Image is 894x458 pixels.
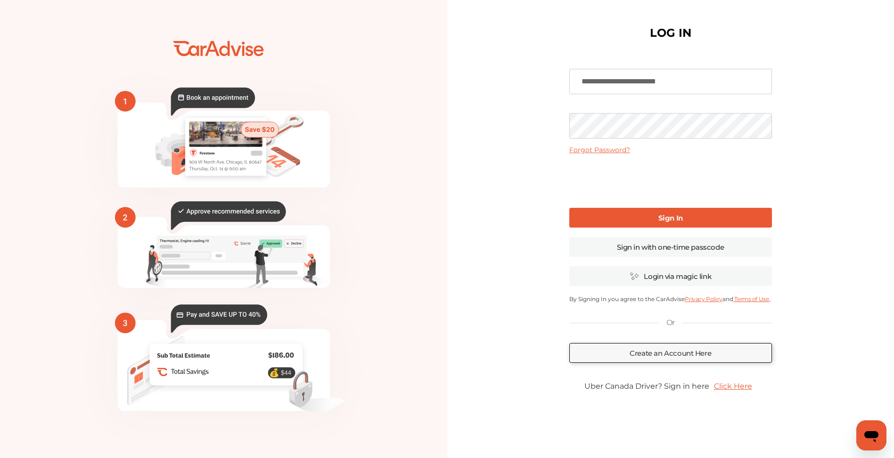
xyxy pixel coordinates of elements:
[599,162,742,198] iframe: reCAPTCHA
[569,237,772,257] a: Sign in with one-time passcode
[650,28,691,38] h1: LOG IN
[630,272,639,281] img: magic_icon.32c66aac.svg
[569,343,772,363] a: Create an Account Here
[569,208,772,228] a: Sign In
[685,295,722,303] a: Privacy Policy
[856,420,886,450] iframe: Button to launch messaging window
[666,318,675,328] p: Or
[733,295,770,303] a: Terms of Use
[584,382,709,391] span: Uber Canada Driver? Sign in here
[269,368,279,378] text: 💰
[658,213,683,222] b: Sign In
[709,377,757,395] a: Click Here
[569,146,630,154] a: Forgot Password?
[569,295,772,303] p: By Signing In you agree to the CarAdvise and .
[569,266,772,286] a: Login via magic link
